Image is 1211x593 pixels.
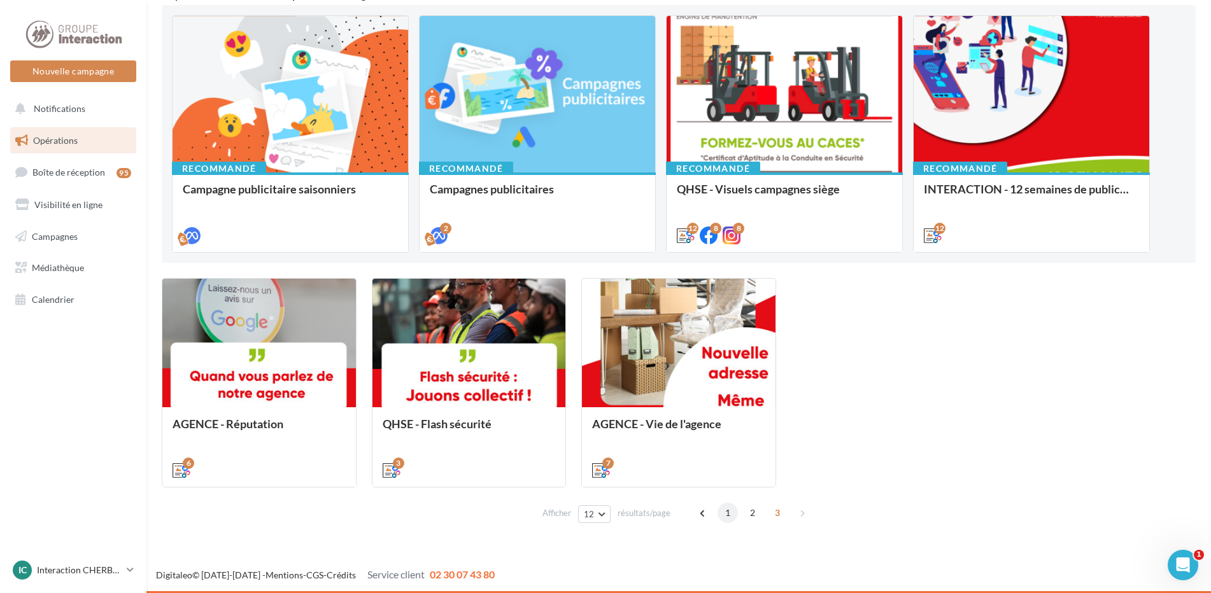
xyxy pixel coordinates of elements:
a: Digitaleo [156,569,192,580]
span: IC [18,564,27,576]
span: Visibilité en ligne [34,199,103,210]
a: Calendrier [8,286,139,313]
a: Médiathèque [8,255,139,281]
a: Mentions [266,569,303,580]
span: Opérations [33,135,78,146]
span: Afficher [542,507,571,519]
a: Crédits [327,569,356,580]
span: Boîte de réception [32,167,105,178]
div: 2 [440,223,451,234]
iframe: Intercom live chat [1168,550,1198,580]
span: 02 30 07 43 80 [430,568,495,580]
div: Recommandé [666,162,760,176]
div: 12 [934,223,945,234]
span: 1 [718,503,738,523]
div: Campagne publicitaire saisonniers [183,183,398,208]
div: 8 [733,223,744,234]
div: 8 [710,223,721,234]
a: CGS [306,569,323,580]
span: Notifications [34,103,85,114]
span: © [DATE]-[DATE] - - - [156,569,495,580]
span: Calendrier [32,294,74,305]
a: IC Interaction CHERBOURG [10,558,136,582]
div: Recommandé [419,162,513,176]
a: Visibilité en ligne [8,192,139,218]
div: 12 [687,223,698,234]
button: 12 [578,505,611,523]
p: Interaction CHERBOURG [37,564,122,576]
span: Service client [367,568,425,580]
button: Nouvelle campagne [10,60,136,82]
span: 1 [1194,550,1204,560]
a: Boîte de réception95 [8,158,139,186]
span: 2 [742,503,763,523]
span: Campagnes [32,230,78,241]
a: Opérations [8,127,139,154]
div: Recommandé [913,162,1007,176]
div: Campagnes publicitaires [430,183,645,208]
div: QHSE - Visuels campagnes siège [677,183,892,208]
div: 95 [117,168,131,178]
span: résultats/page [618,507,670,519]
div: AGENCE - Réputation [173,417,346,443]
span: 3 [767,503,788,523]
div: 7 [602,457,614,469]
div: INTERACTION - 12 semaines de publication [924,183,1139,208]
span: Médiathèque [32,262,84,273]
button: Notifications [8,95,134,122]
div: QHSE - Flash sécurité [383,417,556,443]
span: 12 [584,509,595,519]
div: Recommandé [172,162,266,176]
a: Campagnes [8,223,139,250]
div: 6 [183,457,194,469]
div: 3 [393,457,404,469]
div: AGENCE - Vie de l'agence [592,417,765,443]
